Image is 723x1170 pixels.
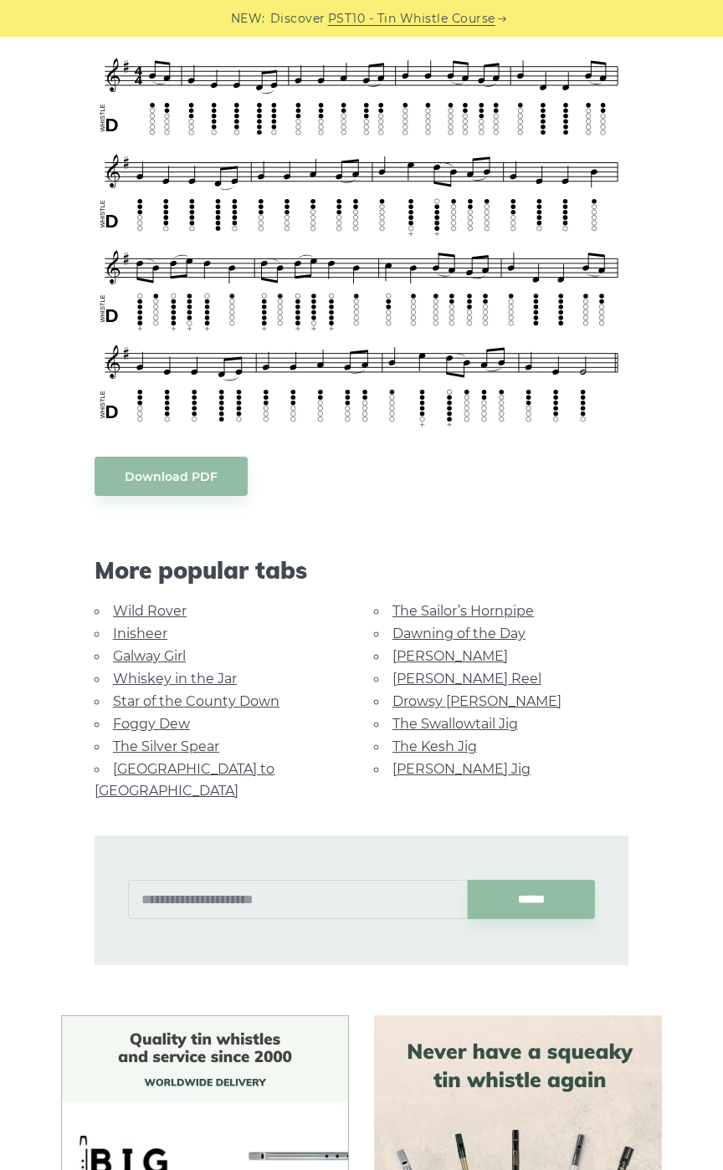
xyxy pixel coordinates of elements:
a: Download PDF [95,457,248,496]
a: [PERSON_NAME] Reel [392,671,541,687]
a: Inisheer [113,626,167,641]
a: [PERSON_NAME] Jig [392,761,531,777]
span: Discover [270,9,326,28]
a: Wild Rover [113,603,187,619]
a: [PERSON_NAME] [392,648,508,664]
a: Drowsy [PERSON_NAME] [392,693,561,709]
a: The Swallowtail Jig [392,716,518,732]
a: The Silver Spear [113,738,219,754]
span: NEW: [231,9,265,28]
a: The Sailor’s Hornpipe [392,603,534,619]
a: Galway Girl [113,648,186,664]
span: More popular tabs [95,556,628,585]
a: [GEOGRAPHIC_DATA] to [GEOGRAPHIC_DATA] [95,761,274,799]
a: Dawning of the Day [392,626,526,641]
a: Star of the County Down [113,693,279,709]
img: Parting Glass Tin Whistle Tab & Sheet Music [95,9,628,432]
a: Foggy Dew [113,716,190,732]
a: PST10 - Tin Whistle Course [328,9,495,28]
a: Whiskey in the Jar [113,671,237,687]
a: The Kesh Jig [392,738,477,754]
